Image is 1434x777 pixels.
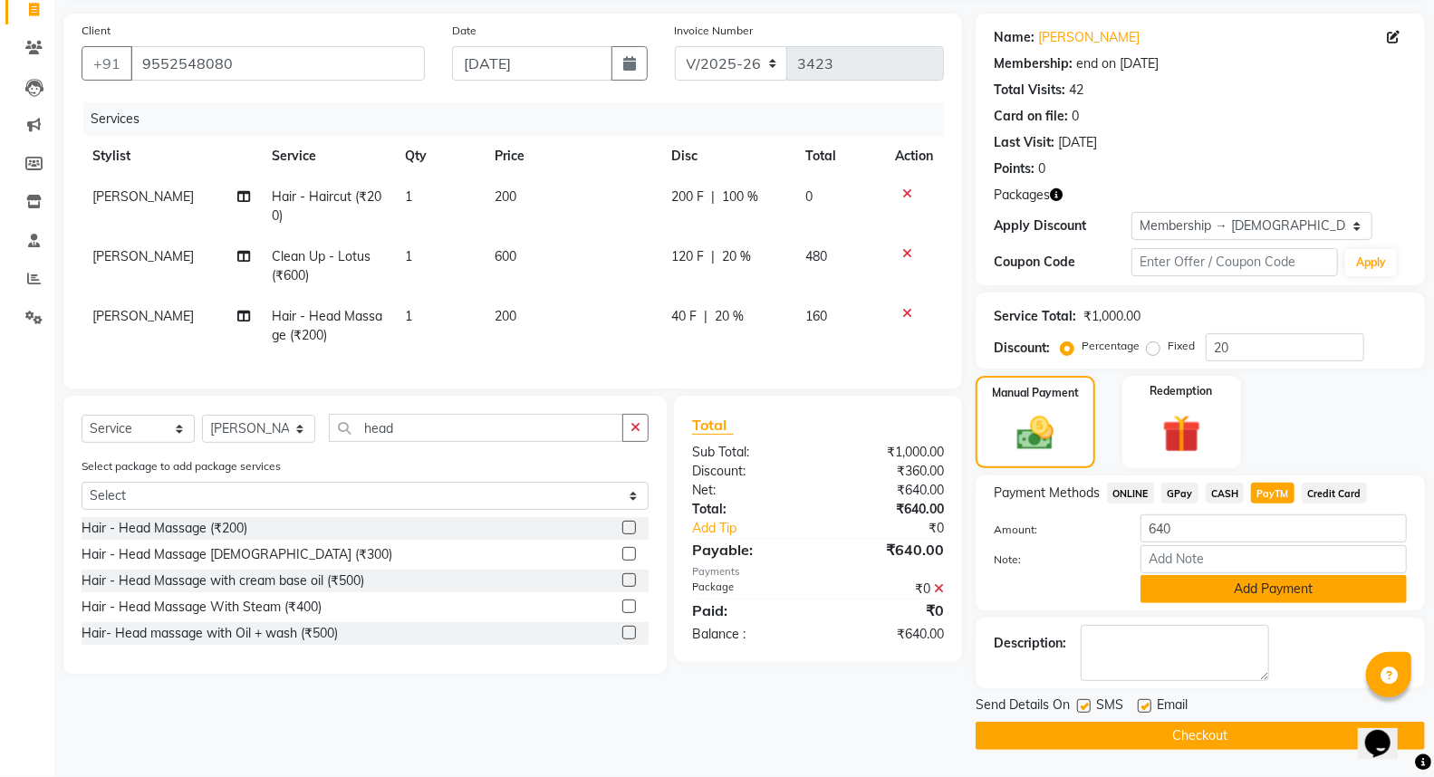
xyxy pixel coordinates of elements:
[1206,483,1245,504] span: CASH
[1058,133,1097,152] div: [DATE]
[83,102,958,136] div: Services
[1082,338,1140,354] label: Percentage
[818,600,958,621] div: ₹0
[1006,412,1065,455] img: _cash.svg
[711,247,715,266] span: |
[722,187,758,206] span: 100 %
[495,188,516,205] span: 200
[994,107,1068,126] div: Card on file:
[1168,338,1195,354] label: Fixed
[994,253,1131,272] div: Coupon Code
[671,307,697,326] span: 40 F
[92,308,194,324] span: [PERSON_NAME]
[82,545,392,564] div: Hair - Head Massage [DEMOGRAPHIC_DATA] (₹300)
[671,247,704,266] span: 120 F
[976,722,1425,750] button: Checkout
[82,624,338,643] div: Hair- Head massage with Oil + wash (₹500)
[82,571,364,590] div: Hair - Head Massage with cream base oil (₹500)
[805,188,813,205] span: 0
[715,307,744,326] span: 20 %
[711,187,715,206] span: |
[679,539,818,561] div: Payable:
[1076,54,1159,73] div: end on [DATE]
[1302,483,1367,504] span: Credit Card
[994,216,1131,235] div: Apply Discount
[1038,159,1045,178] div: 0
[1107,483,1154,504] span: ONLINE
[82,519,247,538] div: Hair - Head Massage (₹200)
[679,462,818,481] div: Discount:
[994,54,1073,73] div: Membership:
[679,580,818,599] div: Package
[1083,307,1140,326] div: ₹1,000.00
[82,23,111,39] label: Client
[82,136,261,177] th: Stylist
[261,136,395,177] th: Service
[818,625,958,644] div: ₹640.00
[82,598,322,617] div: Hair - Head Massage With Steam (₹400)
[82,458,281,475] label: Select package to add package services
[884,136,944,177] th: Action
[405,248,412,264] span: 1
[92,188,194,205] span: [PERSON_NAME]
[82,46,132,81] button: +91
[394,136,483,177] th: Qty
[980,522,1127,538] label: Amount:
[994,634,1066,653] div: Description:
[272,188,381,224] span: Hair - Haircut (₹200)
[1150,410,1213,457] img: _gift.svg
[994,159,1035,178] div: Points:
[818,462,958,481] div: ₹360.00
[272,248,371,283] span: Clean Up - Lotus (₹600)
[1038,28,1140,47] a: [PERSON_NAME]
[679,443,818,462] div: Sub Total:
[1345,249,1397,276] button: Apply
[1072,107,1079,126] div: 0
[679,625,818,644] div: Balance :
[980,552,1127,568] label: Note:
[484,136,660,177] th: Price
[329,414,623,442] input: Search or Scan
[794,136,884,177] th: Total
[1157,695,1188,718] span: Email
[1358,705,1416,759] iframe: chat widget
[994,307,1076,326] div: Service Total:
[994,484,1100,503] span: Payment Methods
[679,481,818,500] div: Net:
[272,308,382,343] span: Hair - Head Massage (₹200)
[692,416,734,435] span: Total
[1140,545,1407,573] input: Add Note
[994,28,1035,47] div: Name:
[842,519,958,538] div: ₹0
[675,23,754,39] label: Invoice Number
[1131,248,1338,276] input: Enter Offer / Coupon Code
[692,564,944,580] div: Payments
[671,187,704,206] span: 200 F
[405,308,412,324] span: 1
[1140,575,1407,603] button: Add Payment
[976,695,1070,718] span: Send Details On
[818,500,958,519] div: ₹640.00
[805,308,827,324] span: 160
[818,443,958,462] div: ₹1,000.00
[818,481,958,500] div: ₹640.00
[722,247,751,266] span: 20 %
[495,248,516,264] span: 600
[994,133,1054,152] div: Last Visit:
[992,385,1079,401] label: Manual Payment
[92,248,194,264] span: [PERSON_NAME]
[1069,81,1083,100] div: 42
[679,519,841,538] a: Add Tip
[660,136,794,177] th: Disc
[452,23,476,39] label: Date
[679,600,818,621] div: Paid:
[1161,483,1198,504] span: GPay
[818,580,958,599] div: ₹0
[130,46,425,81] input: Search by Name/Mobile/Email/Code
[1140,514,1407,542] input: Amount
[1096,695,1123,718] span: SMS
[495,308,516,324] span: 200
[405,188,412,205] span: 1
[994,186,1050,205] span: Packages
[1251,483,1294,504] span: PayTM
